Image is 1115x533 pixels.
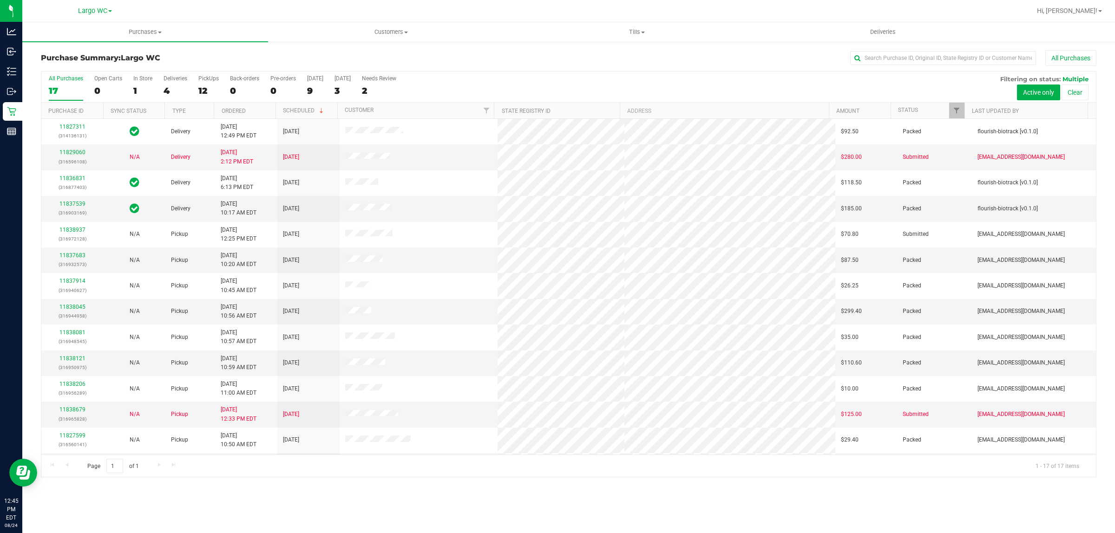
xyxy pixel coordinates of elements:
div: 3 [334,85,351,96]
button: Active only [1017,84,1060,100]
a: Filter [479,103,494,118]
inline-svg: Analytics [7,27,16,36]
a: Status [898,107,918,113]
span: [EMAIL_ADDRESS][DOMAIN_NAME] [977,153,1065,162]
button: N/A [130,333,140,342]
a: Last Updated By [972,108,1019,114]
button: N/A [130,410,140,419]
div: Pre-orders [270,75,296,82]
span: Not Applicable [130,411,140,417]
span: [DATE] 12:49 PM EDT [221,123,256,140]
span: Deliveries [858,28,908,36]
a: Customer [345,107,374,113]
p: (316956289) [47,389,98,397]
span: [DATE] [283,435,299,444]
div: In Store [133,75,152,82]
span: Not Applicable [130,308,140,314]
span: [DATE] [283,230,299,239]
div: Back-orders [230,75,259,82]
a: Deliveries [760,22,1006,42]
span: Filtering on status: [1000,75,1061,83]
span: Packed [903,178,921,187]
span: Packed [903,204,921,213]
div: All Purchases [49,75,83,82]
span: [DATE] [283,358,299,367]
a: 11837683 [59,252,85,259]
span: Pickup [171,230,188,239]
span: [DATE] [283,204,299,213]
inline-svg: Inbound [7,47,16,56]
div: 17 [49,85,83,96]
span: [DATE] 6:13 PM EDT [221,174,253,192]
span: [DATE] 10:17 AM EDT [221,200,256,217]
div: 9 [307,85,323,96]
a: 11838679 [59,406,85,413]
button: N/A [130,281,140,290]
span: [DATE] 2:12 PM EDT [221,148,253,166]
p: (314136131) [47,131,98,140]
span: Not Applicable [130,282,140,289]
a: 11837539 [59,201,85,207]
inline-svg: Retail [7,107,16,116]
span: [EMAIL_ADDRESS][DOMAIN_NAME] [977,384,1065,393]
span: [EMAIL_ADDRESS][DOMAIN_NAME] [977,307,1065,316]
span: [DATE] 11:00 AM EDT [221,380,256,397]
span: $118.50 [841,178,862,187]
p: (316877403) [47,183,98,192]
span: $87.50 [841,256,859,265]
div: 0 [270,85,296,96]
p: (316903169) [47,208,98,217]
span: 1 - 17 of 17 items [1028,459,1087,473]
p: (316965828) [47,415,98,423]
span: Delivery [171,153,190,162]
span: Not Applicable [130,231,140,237]
a: State Registry ID [502,108,551,114]
p: (316950975) [47,363,98,372]
h3: Purchase Summary: [41,54,393,62]
span: Pickup [171,307,188,316]
div: Needs Review [362,75,396,82]
span: [DATE] [283,178,299,187]
span: Not Applicable [130,334,140,340]
a: Type [172,108,186,114]
span: Pickup [171,384,188,393]
span: [EMAIL_ADDRESS][DOMAIN_NAME] [977,256,1065,265]
span: $185.00 [841,204,862,213]
input: Search Purchase ID, Original ID, State Registry ID or Customer Name... [850,51,1036,65]
span: Pickup [171,333,188,342]
div: PickUps [198,75,219,82]
a: 11838937 [59,227,85,233]
span: Submitted [903,410,929,419]
div: 2 [362,85,396,96]
span: Largo WC [78,7,107,15]
span: Pickup [171,281,188,290]
a: 11836831 [59,175,85,182]
div: Deliveries [164,75,187,82]
p: (316940627) [47,286,98,295]
span: $29.40 [841,435,859,444]
input: 1 [106,459,123,473]
span: Pickup [171,410,188,419]
div: [DATE] [307,75,323,82]
span: [DATE] 10:57 AM EDT [221,328,256,346]
span: Not Applicable [130,257,140,263]
span: [DATE] 10:45 AM EDT [221,277,256,294]
span: [DATE] [283,384,299,393]
a: 11829060 [59,149,85,156]
button: N/A [130,256,140,265]
p: (316932573) [47,260,98,269]
a: 11838121 [59,355,85,362]
span: [DATE] 10:56 AM EDT [221,303,256,320]
a: 11837914 [59,278,85,284]
a: Ordered [222,108,246,114]
span: In Sync [130,125,139,138]
span: flourish-biotrack [v0.1.0] [977,127,1038,136]
span: $35.00 [841,333,859,342]
a: Sync Status [111,108,146,114]
button: N/A [130,153,140,162]
a: 11838081 [59,329,85,336]
span: Packed [903,256,921,265]
button: N/A [130,435,140,444]
inline-svg: Outbound [7,87,16,96]
span: [EMAIL_ADDRESS][DOMAIN_NAME] [977,410,1065,419]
